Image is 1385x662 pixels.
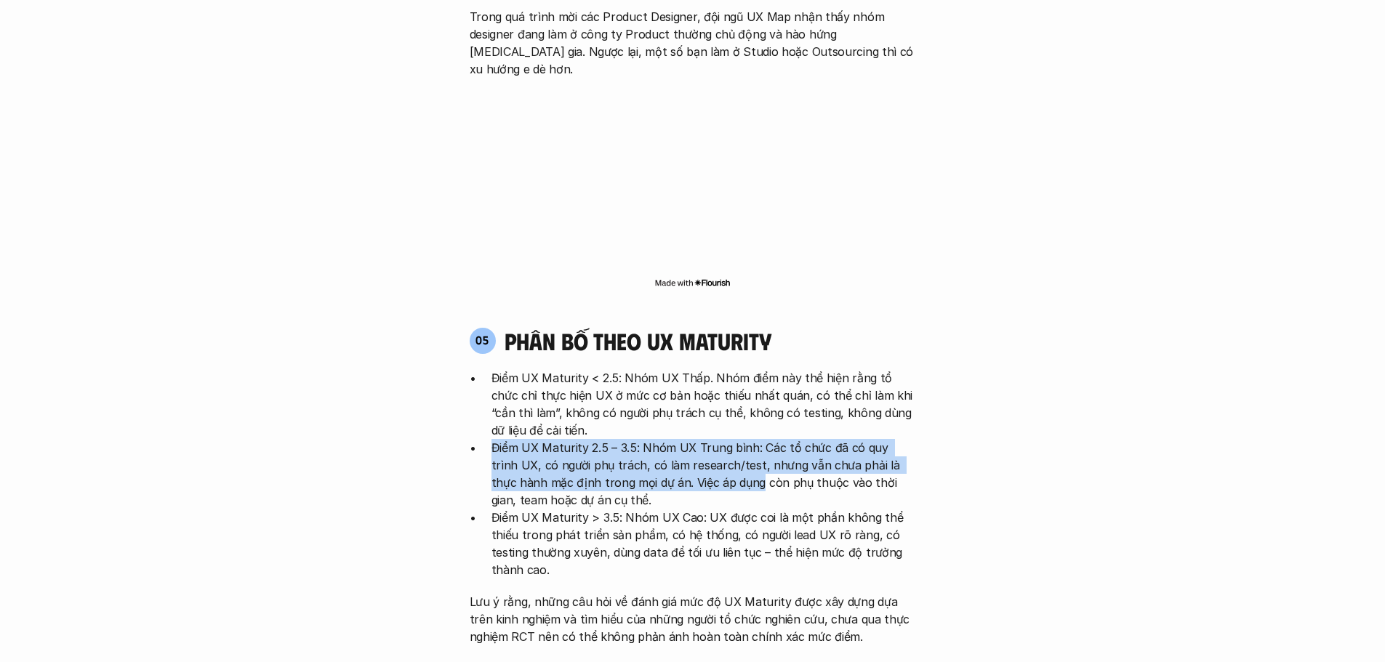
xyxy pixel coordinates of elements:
p: Trong quá trình mời các Product Designer, đội ngũ UX Map nhận thấy nhóm designer đang làm ở công ... [470,8,916,78]
p: 05 [475,334,489,346]
h4: phân bố theo ux maturity [505,327,771,355]
iframe: Interactive or visual content [457,85,929,274]
p: Điểm UX Maturity 2.5 – 3.5: Nhóm UX Trung bình: Các tổ chức đã có quy trình UX, có người phụ trác... [491,439,916,509]
p: Điểm UX Maturity > 3.5: Nhóm UX Cao: UX được coi là một phần không thể thiếu trong phát triển sản... [491,509,916,578]
img: Made with Flourish [654,277,731,288]
p: Điểm UX Maturity < 2.5: Nhóm UX Thấp. Nhóm điểm này thể hiện rằng tổ chức chỉ thực hiện UX ở mức ... [491,369,916,439]
p: Lưu ý rằng, những câu hỏi về đánh giá mức độ UX Maturity được xây dựng dựa trên kinh nghiệm và tì... [470,593,916,645]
